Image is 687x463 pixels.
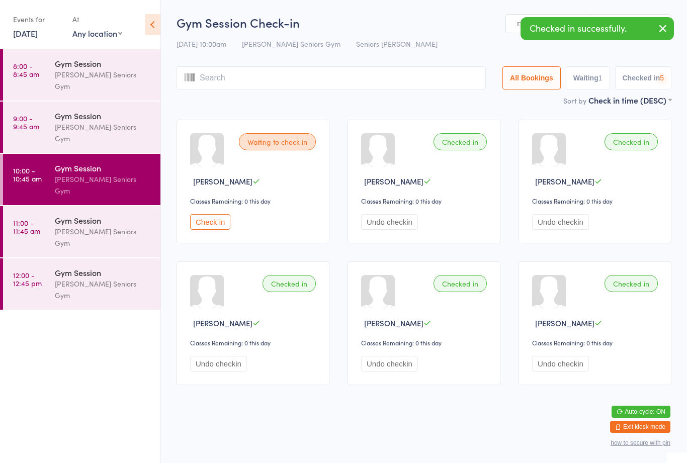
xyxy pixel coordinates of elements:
[13,271,42,287] time: 12:00 - 12:45 pm
[55,162,152,173] div: Gym Session
[521,17,674,40] div: Checked in successfully.
[190,214,230,230] button: Check in
[3,154,160,205] a: 10:00 -10:45 amGym Session[PERSON_NAME] Seniors Gym
[660,74,664,82] div: 5
[3,206,160,257] a: 11:00 -11:45 amGym Session[PERSON_NAME] Seniors Gym
[598,74,603,82] div: 1
[361,197,490,205] div: Classes Remaining: 0 this day
[611,439,670,446] button: how to secure with pin
[72,11,122,28] div: At
[177,66,486,89] input: Search
[532,338,661,347] div: Classes Remaining: 0 this day
[190,197,319,205] div: Classes Remaining: 0 this day
[190,356,247,372] button: Undo checkin
[13,114,39,130] time: 9:00 - 9:45 am
[3,102,160,153] a: 9:00 -9:45 amGym Session[PERSON_NAME] Seniors Gym
[605,133,658,150] div: Checked in
[434,275,487,292] div: Checked in
[263,275,316,292] div: Checked in
[3,258,160,310] a: 12:00 -12:45 pmGym Session[PERSON_NAME] Seniors Gym
[13,219,40,235] time: 11:00 - 11:45 am
[55,215,152,226] div: Gym Session
[177,39,226,49] span: [DATE] 10:00am
[532,356,589,372] button: Undo checkin
[239,133,316,150] div: Waiting to check in
[566,66,610,89] button: Waiting1
[434,133,487,150] div: Checked in
[13,28,38,39] a: [DATE]
[361,214,418,230] button: Undo checkin
[55,226,152,249] div: [PERSON_NAME] Seniors Gym
[13,62,39,78] time: 8:00 - 8:45 am
[615,66,672,89] button: Checked in5
[55,69,152,92] div: [PERSON_NAME] Seniors Gym
[55,173,152,197] div: [PERSON_NAME] Seniors Gym
[532,197,661,205] div: Classes Remaining: 0 this day
[361,338,490,347] div: Classes Remaining: 0 this day
[190,338,319,347] div: Classes Remaining: 0 this day
[55,58,152,69] div: Gym Session
[364,318,423,328] span: [PERSON_NAME]
[532,214,589,230] button: Undo checkin
[55,267,152,278] div: Gym Session
[535,318,594,328] span: [PERSON_NAME]
[193,318,252,328] span: [PERSON_NAME]
[13,166,42,182] time: 10:00 - 10:45 am
[13,11,62,28] div: Events for
[3,49,160,101] a: 8:00 -8:45 amGym Session[PERSON_NAME] Seniors Gym
[193,176,252,187] span: [PERSON_NAME]
[177,14,671,31] h2: Gym Session Check-in
[72,28,122,39] div: Any location
[612,406,670,418] button: Auto-cycle: ON
[610,421,670,433] button: Exit kiosk mode
[242,39,340,49] span: [PERSON_NAME] Seniors Gym
[588,95,671,106] div: Check in time (DESC)
[364,176,423,187] span: [PERSON_NAME]
[55,121,152,144] div: [PERSON_NAME] Seniors Gym
[356,39,438,49] span: Seniors [PERSON_NAME]
[605,275,658,292] div: Checked in
[563,96,586,106] label: Sort by
[361,356,418,372] button: Undo checkin
[55,110,152,121] div: Gym Session
[55,278,152,301] div: [PERSON_NAME] Seniors Gym
[502,66,561,89] button: All Bookings
[535,176,594,187] span: [PERSON_NAME]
